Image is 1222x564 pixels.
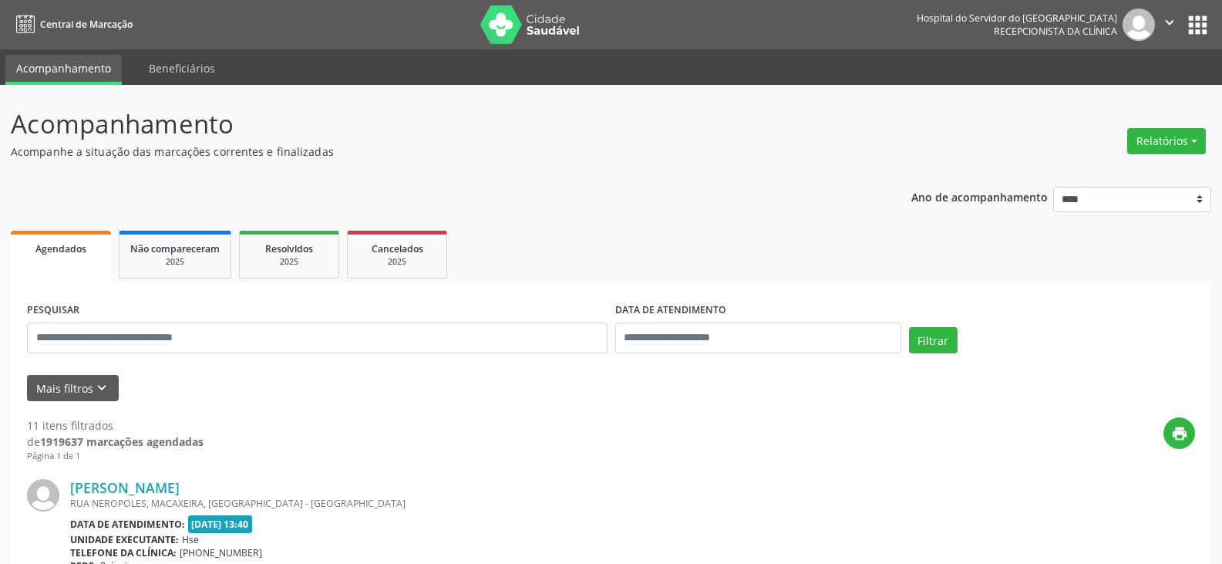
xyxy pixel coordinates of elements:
[994,25,1117,38] span: Recepcionista da clínica
[188,515,253,533] span: [DATE] 13:40
[1163,417,1195,449] button: print
[27,299,79,323] label: PESQUISAR
[1127,128,1206,154] button: Relatórios
[70,518,185,531] b: Data de atendimento:
[130,242,220,255] span: Não compareceram
[40,18,133,31] span: Central de Marcação
[615,299,726,323] label: DATA DE ATENDIMENTO
[1161,14,1178,31] i: 
[11,12,133,37] a: Central de Marcação
[1155,8,1184,41] button: 
[917,12,1117,25] div: Hospital do Servidor do [GEOGRAPHIC_DATA]
[909,327,958,353] button: Filtrar
[70,479,180,496] a: [PERSON_NAME]
[27,434,204,450] div: de
[130,256,220,268] div: 2025
[1171,425,1188,442] i: print
[11,105,851,144] p: Acompanhamento
[27,417,204,434] div: 11 itens filtrados
[372,242,423,255] span: Cancelados
[911,187,1048,206] p: Ano de acompanhamento
[27,450,204,463] div: Página 1 de 1
[5,55,122,85] a: Acompanhamento
[359,256,436,268] div: 2025
[27,375,119,402] button: Mais filtroskeyboard_arrow_down
[70,533,179,546] b: Unidade executante:
[265,242,313,255] span: Resolvidos
[70,546,177,559] b: Telefone da clínica:
[27,479,59,512] img: img
[40,434,204,449] strong: 1919637 marcações agendadas
[138,55,226,82] a: Beneficiários
[180,546,262,559] span: [PHONE_NUMBER]
[251,256,328,268] div: 2025
[70,497,964,510] div: RUA NEROPOLES, MACAXEIRA, [GEOGRAPHIC_DATA] - [GEOGRAPHIC_DATA]
[1123,8,1155,41] img: img
[1184,12,1211,39] button: apps
[182,533,199,546] span: Hse
[93,380,110,397] i: keyboard_arrow_down
[35,242,86,255] span: Agendados
[11,144,851,160] p: Acompanhe a situação das marcações correntes e finalizadas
